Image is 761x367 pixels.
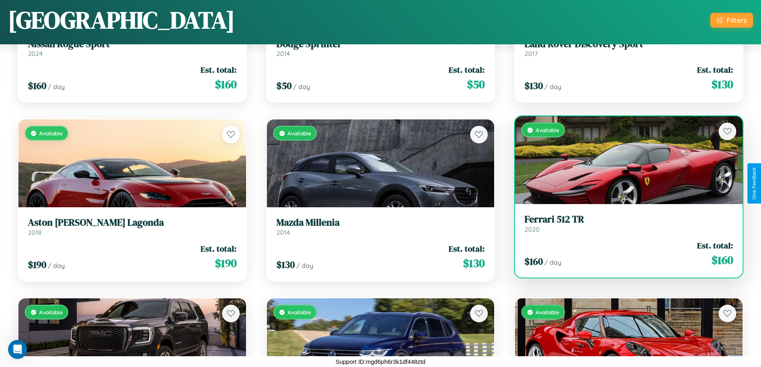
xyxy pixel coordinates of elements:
a: Aston [PERSON_NAME] Lagonda2018 [28,217,236,236]
span: 2014 [276,228,290,236]
span: $ 190 [28,258,46,271]
h3: Ferrari 512 TR [525,214,733,225]
span: Available [39,309,63,315]
span: $ 130 [276,258,295,271]
span: / day [48,262,65,270]
span: Est. total: [697,240,733,251]
a: Dodge Sprinter2014 [276,38,485,58]
button: Filters [710,13,753,28]
span: $ 160 [525,255,543,268]
span: Available [39,130,63,137]
span: Est. total: [201,64,236,75]
div: Filters [727,16,747,24]
span: Available [288,309,311,315]
a: Nissan Rogue Sport2024 [28,38,236,58]
a: Ferrari 512 TR2020 [525,214,733,233]
span: Available [536,309,559,315]
span: / day [293,83,310,91]
span: $ 160 [711,252,733,268]
iframe: Intercom live chat [8,340,27,359]
span: 2017 [525,50,538,58]
span: Available [536,127,559,133]
span: Est. total: [449,243,485,254]
span: $ 130 [711,76,733,92]
span: $ 160 [28,79,46,92]
span: $ 130 [463,255,485,271]
span: Est. total: [449,64,485,75]
span: / day [296,262,313,270]
span: / day [544,83,561,91]
div: Give Feedback [751,167,757,200]
span: 2020 [525,225,540,233]
span: / day [48,83,65,91]
span: 2018 [28,228,42,236]
h3: Land Rover Discovery Sport [525,38,733,50]
span: $ 50 [467,76,485,92]
span: $ 160 [215,76,236,92]
span: $ 130 [525,79,543,92]
h3: Mazda Millenia [276,217,485,228]
span: 2014 [276,50,290,58]
span: 2024 [28,50,43,58]
span: Available [288,130,311,137]
span: $ 50 [276,79,292,92]
span: Est. total: [697,64,733,75]
span: / day [544,258,561,266]
span: $ 190 [215,255,236,271]
h1: [GEOGRAPHIC_DATA] [8,4,235,36]
p: Support ID: mgd6ph6r3k1df448ztd [336,356,425,367]
a: Land Rover Discovery Sport2017 [525,38,733,58]
a: Mazda Millenia2014 [276,217,485,236]
span: Est. total: [201,243,236,254]
h3: Aston [PERSON_NAME] Lagonda [28,217,236,228]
